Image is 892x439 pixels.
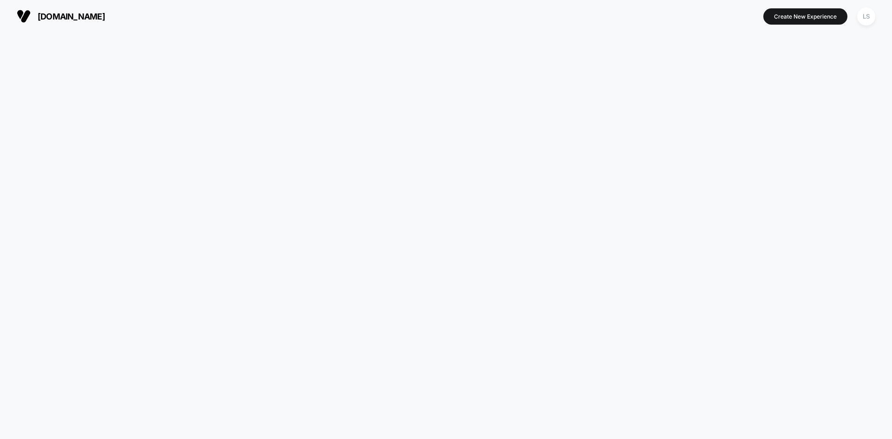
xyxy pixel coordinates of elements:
span: [DOMAIN_NAME] [38,12,105,21]
div: LS [857,7,875,26]
button: LS [854,7,878,26]
button: [DOMAIN_NAME] [14,9,108,24]
button: Create New Experience [763,8,847,25]
img: Visually logo [17,9,31,23]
